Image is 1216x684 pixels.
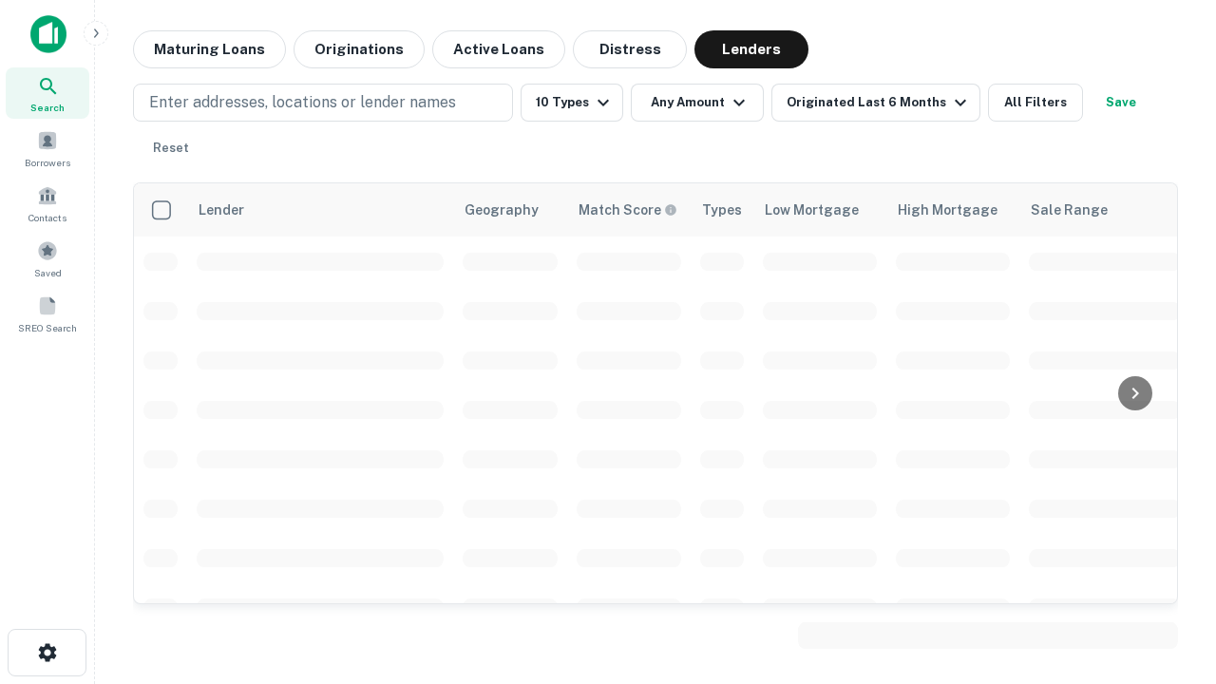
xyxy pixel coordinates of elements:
th: Lender [187,183,453,237]
h6: Match Score [579,199,674,220]
div: Sale Range [1031,199,1108,221]
span: Saved [34,265,62,280]
th: Types [691,183,753,237]
div: Geography [465,199,539,221]
th: High Mortgage [886,183,1019,237]
button: Originations [294,30,425,68]
a: SREO Search [6,288,89,339]
th: Geography [453,183,567,237]
button: Maturing Loans [133,30,286,68]
iframe: Chat Widget [1121,471,1216,562]
button: Save your search to get updates of matches that match your search criteria. [1091,84,1151,122]
button: Reset [141,129,201,167]
div: Types [702,199,742,221]
div: Capitalize uses an advanced AI algorithm to match your search with the best lender. The match sco... [579,199,677,220]
a: Borrowers [6,123,89,174]
th: Low Mortgage [753,183,886,237]
img: capitalize-icon.png [30,15,66,53]
a: Contacts [6,178,89,229]
button: Any Amount [631,84,764,122]
a: Saved [6,233,89,284]
button: Originated Last 6 Months [771,84,980,122]
span: Contacts [28,210,66,225]
div: High Mortgage [898,199,997,221]
div: Lender [199,199,244,221]
div: Low Mortgage [765,199,859,221]
p: Enter addresses, locations or lender names [149,91,456,114]
th: Sale Range [1019,183,1190,237]
button: Active Loans [432,30,565,68]
button: Enter addresses, locations or lender names [133,84,513,122]
button: Distress [573,30,687,68]
span: Search [30,100,65,115]
button: Lenders [694,30,808,68]
div: Originated Last 6 Months [787,91,972,114]
button: 10 Types [521,84,623,122]
a: Search [6,67,89,119]
button: All Filters [988,84,1083,122]
span: SREO Search [18,320,77,335]
th: Capitalize uses an advanced AI algorithm to match your search with the best lender. The match sco... [567,183,691,237]
span: Borrowers [25,155,70,170]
